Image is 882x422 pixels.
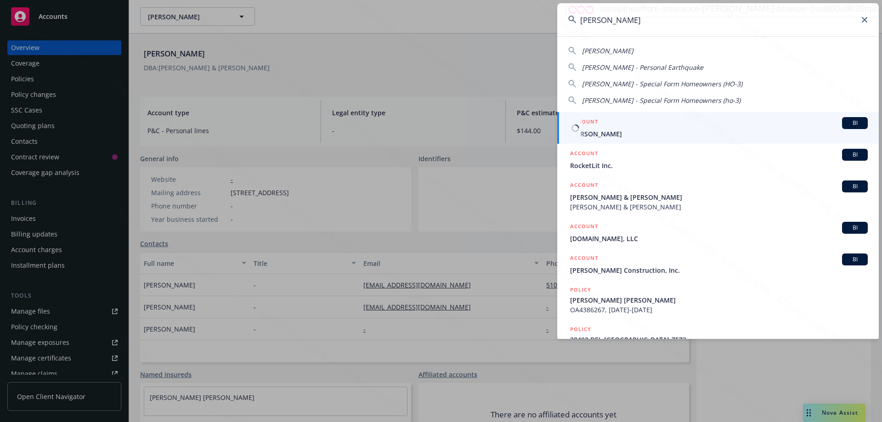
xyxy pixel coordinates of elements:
span: [PERSON_NAME] - Special Form Homeowners (HO-3) [582,79,742,88]
span: [PERSON_NAME] Construction, Inc. [570,265,868,275]
span: [DOMAIN_NAME], LLC [570,234,868,243]
a: ACCOUNTBI[PERSON_NAME] [557,112,879,144]
a: POLICY28492 DEL [GEOGRAPHIC_DATA]-7573 [557,320,879,359]
span: [PERSON_NAME] [582,46,633,55]
span: [PERSON_NAME] - Personal Earthquake [582,63,703,72]
span: [PERSON_NAME] & [PERSON_NAME] [570,202,868,212]
h5: POLICY [570,325,591,334]
span: [PERSON_NAME] & [PERSON_NAME] [570,192,868,202]
a: ACCOUNTBI[PERSON_NAME] & [PERSON_NAME][PERSON_NAME] & [PERSON_NAME] [557,175,879,217]
span: BI [846,119,864,127]
a: POLICY[PERSON_NAME] [PERSON_NAME]OA4386267, [DATE]-[DATE] [557,280,879,320]
span: [PERSON_NAME] - Special Form Homeowners (ho-3) [582,96,741,105]
h5: ACCOUNT [570,117,598,128]
span: RocketLit Inc. [570,161,868,170]
input: Search... [557,3,879,36]
span: [PERSON_NAME] [570,129,868,139]
span: OA4386267, [DATE]-[DATE] [570,305,868,315]
h5: ACCOUNT [570,222,598,233]
span: BI [846,224,864,232]
span: 28492 DEL [GEOGRAPHIC_DATA]-7573 [570,335,868,344]
span: [PERSON_NAME] [PERSON_NAME] [570,295,868,305]
span: BI [846,255,864,264]
a: ACCOUNTBI[PERSON_NAME] Construction, Inc. [557,248,879,280]
h5: ACCOUNT [570,253,598,264]
span: BI [846,182,864,191]
h5: ACCOUNT [570,180,598,191]
a: ACCOUNTBIRocketLit Inc. [557,144,879,175]
h5: POLICY [570,285,591,294]
a: ACCOUNTBI[DOMAIN_NAME], LLC [557,217,879,248]
span: BI [846,151,864,159]
h5: ACCOUNT [570,149,598,160]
